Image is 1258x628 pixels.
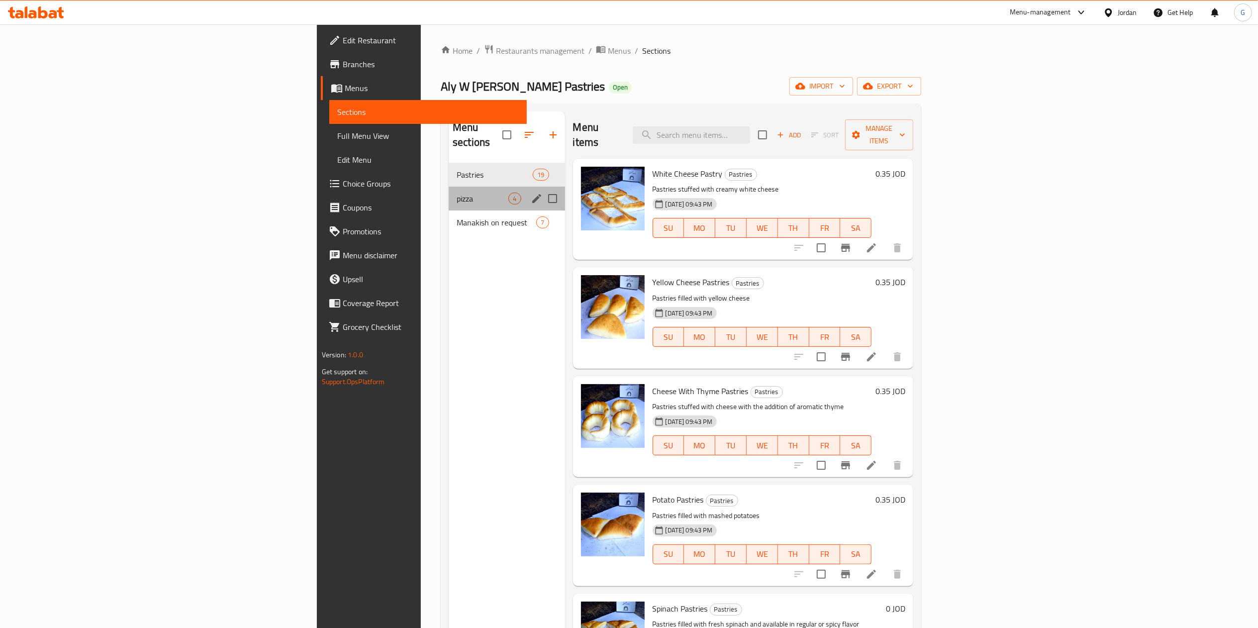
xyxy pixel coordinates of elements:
[653,327,684,347] button: SU
[732,277,764,289] div: Pastries
[752,124,773,145] span: Select section
[322,365,368,378] span: Get support on:
[688,221,711,235] span: MO
[840,218,871,238] button: SA
[715,218,747,238] button: TU
[845,119,913,150] button: Manage items
[537,218,548,227] span: 7
[657,547,680,561] span: SU
[844,221,868,235] span: SA
[449,187,565,210] div: pizza4edit
[782,330,805,344] span: TH
[747,544,778,564] button: WE
[789,77,853,96] button: import
[751,547,774,561] span: WE
[865,80,913,93] span: export
[657,221,680,235] span: SU
[797,80,845,93] span: import
[732,278,764,289] span: Pastries
[322,375,385,388] a: Support.OpsPlatform
[715,544,747,564] button: TU
[719,547,743,561] span: TU
[633,126,750,144] input: search
[343,297,519,309] span: Coverage Report
[782,547,805,561] span: TH
[1241,7,1245,18] span: G
[642,45,671,57] span: Sections
[834,236,858,260] button: Branch-specific-item
[885,562,909,586] button: delete
[844,547,868,561] span: SA
[509,194,520,204] span: 4
[813,547,837,561] span: FR
[321,172,527,196] a: Choice Groups
[321,243,527,267] a: Menu disclaimer
[866,568,877,580] a: Edit menu item
[536,216,549,228] div: items
[573,120,621,150] h2: Menu items
[581,275,645,339] img: Yellow Cheese Pastries
[778,435,809,455] button: TH
[719,330,743,344] span: TU
[653,166,723,181] span: White Cheese Pastry
[653,401,872,413] p: Pastries stuffed with cheese with the addition of aromatic thyme
[608,45,631,57] span: Menus
[657,438,680,453] span: SU
[343,249,519,261] span: Menu disclaimer
[706,495,738,507] span: Pastries
[321,219,527,243] a: Promotions
[747,435,778,455] button: WE
[813,221,837,235] span: FR
[653,292,872,305] p: Pastries filled with yellow cheese
[809,218,841,238] button: FR
[840,327,871,347] button: SA
[441,44,921,57] nav: breadcrumb
[778,327,809,347] button: TH
[782,221,805,235] span: TH
[875,275,905,289] h6: 0.35 JOD
[710,604,742,616] div: Pastries
[329,124,527,148] a: Full Menu View
[706,495,738,507] div: Pastries
[809,435,841,455] button: FR
[866,351,877,363] a: Edit menu item
[343,34,519,46] span: Edit Restaurant
[496,45,584,57] span: Restaurants management
[875,384,905,398] h6: 0.35 JOD
[813,438,837,453] span: FR
[337,130,519,142] span: Full Menu View
[719,438,743,453] span: TU
[321,291,527,315] a: Coverage Report
[866,242,877,254] a: Edit menu item
[811,346,832,367] span: Select to update
[321,28,527,52] a: Edit Restaurant
[653,218,684,238] button: SU
[321,196,527,219] a: Coupons
[517,123,541,147] span: Sort sections
[684,544,715,564] button: MO
[457,193,508,205] span: pizza
[449,210,565,234] div: Manakish on request7
[885,345,909,369] button: delete
[719,221,743,235] span: TU
[581,167,645,230] img: White Cheese Pastry
[853,122,905,147] span: Manage items
[343,225,519,237] span: Promotions
[343,202,519,213] span: Coupons
[773,127,805,143] span: Add item
[688,547,711,561] span: MO
[751,330,774,344] span: WE
[343,273,519,285] span: Upsell
[533,169,549,181] div: items
[345,82,519,94] span: Menus
[329,100,527,124] a: Sections
[337,106,519,118] span: Sections
[588,45,592,57] li: /
[885,453,909,477] button: delete
[662,200,717,209] span: [DATE] 09:43 PM
[1010,6,1071,18] div: Menu-management
[337,154,519,166] span: Edit Menu
[657,330,680,344] span: SU
[857,77,921,96] button: export
[811,237,832,258] span: Select to update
